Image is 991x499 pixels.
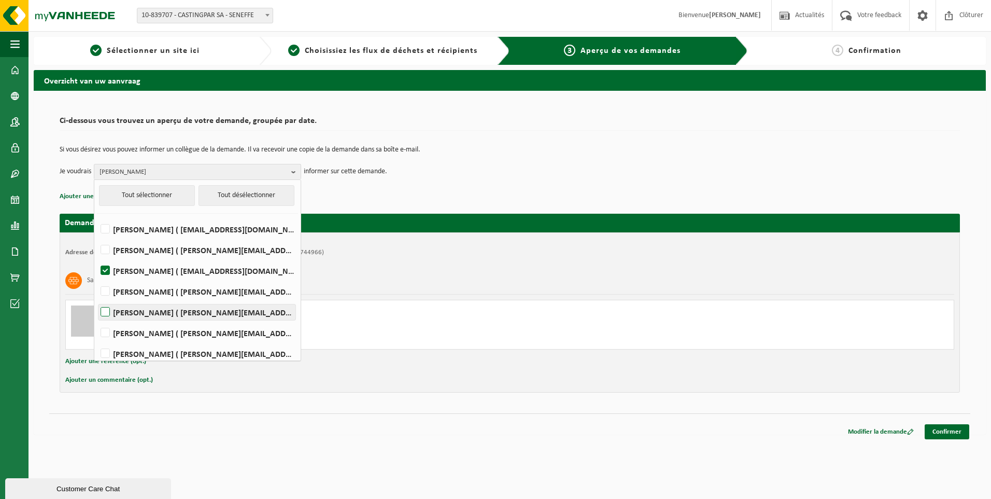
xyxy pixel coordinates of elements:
span: Choisissiez les flux de déchets et récipients [305,47,477,55]
strong: Adresse de placement: [65,249,131,256]
label: [PERSON_NAME] ( [PERSON_NAME][EMAIL_ADDRESS][DOMAIN_NAME] ) [98,284,295,299]
label: [PERSON_NAME] ( [PERSON_NAME][EMAIL_ADDRESS][DOMAIN_NAME] ) [98,242,295,258]
iframe: chat widget [5,476,173,499]
span: [PERSON_NAME] [100,164,287,180]
a: Modifier la demande [840,424,922,439]
button: Ajouter une référence (opt.) [60,190,140,203]
div: Nombre: 1 [112,336,551,344]
a: 2Choisissiez les flux de déchets et récipients [277,45,489,57]
span: Sélectionner un site ici [107,47,200,55]
h2: Ci-dessous vous trouvez un aperçu de votre demande, groupée par date. [60,117,960,131]
a: Confirmer [925,424,969,439]
label: [PERSON_NAME] ( [EMAIL_ADDRESS][DOMAIN_NAME] ) [98,263,295,279]
span: 10-839707 - CASTINGPAR SA - SENEFFE [137,8,273,23]
label: [PERSON_NAME] ( [EMAIL_ADDRESS][DOMAIN_NAME] ) [98,221,295,237]
div: Enlever et replacer le conteneur [112,322,551,330]
label: [PERSON_NAME] ( [PERSON_NAME][EMAIL_ADDRESS][DOMAIN_NAME] ) [98,325,295,341]
button: [PERSON_NAME] [94,164,301,179]
a: 1Sélectionner un site ici [39,45,251,57]
label: [PERSON_NAME] ( [PERSON_NAME][EMAIL_ADDRESS][DOMAIN_NAME] ) [98,304,295,320]
strong: [PERSON_NAME] [709,11,761,19]
p: informer sur cette demande. [304,164,387,179]
h3: Sable de fonderie [87,272,137,289]
strong: Demande pour [DATE] [65,219,143,227]
button: Ajouter un commentaire (opt.) [65,373,153,387]
button: Tout sélectionner [99,185,195,206]
span: Confirmation [848,47,901,55]
span: 3 [564,45,575,56]
span: 2 [288,45,300,56]
span: 1 [90,45,102,56]
p: Je voudrais [60,164,91,179]
p: Si vous désirez vous pouvez informer un collègue de la demande. Il va recevoir une copie de la de... [60,146,960,154]
button: Tout désélectionner [199,185,294,206]
span: 4 [832,45,843,56]
span: Aperçu de vos demandes [581,47,681,55]
label: [PERSON_NAME] ( [PERSON_NAME][EMAIL_ADDRESS][DOMAIN_NAME] ) [98,346,295,362]
h2: Overzicht van uw aanvraag [34,70,986,90]
button: Ajouter une référence (opt.) [65,355,146,368]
